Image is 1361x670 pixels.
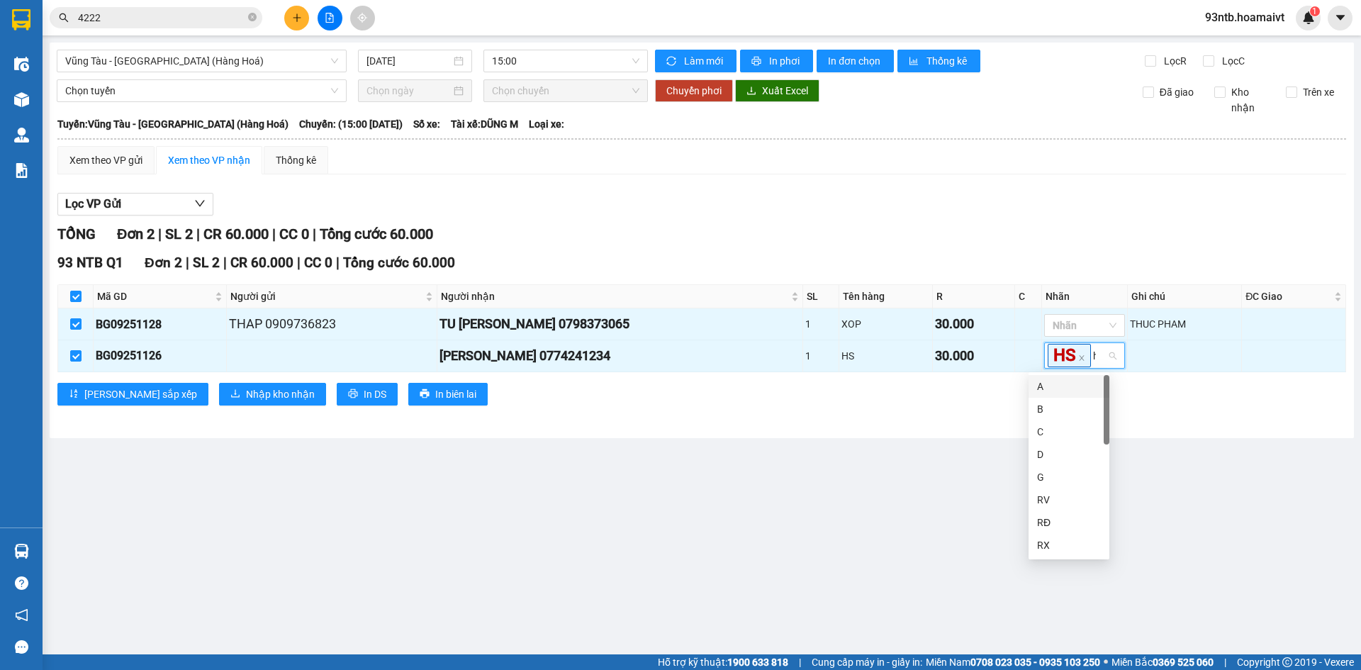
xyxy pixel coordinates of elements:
span: | [272,225,276,242]
span: CR 60.000 [230,255,293,271]
span: | [186,255,189,271]
span: | [799,654,801,670]
strong: 1900 633 818 [727,657,788,668]
span: Tài xế: DŨNG M [451,116,518,132]
span: Số xe: [413,116,440,132]
td: BG09251128 [94,308,227,340]
span: close [1078,354,1085,362]
th: Ghi chú [1128,285,1243,308]
div: 1 [805,316,836,332]
div: 93 NTB Q1 [12,12,121,29]
img: logo-vxr [12,9,30,30]
input: Tìm tên, số ĐT hoặc mã đơn [78,10,245,26]
span: Chọn chuyến [492,80,639,101]
span: Đơn 2 [145,255,182,271]
span: Mã GD [97,289,212,304]
span: Làm mới [684,53,725,69]
span: close-circle [248,11,257,25]
span: Đã giao [1154,84,1199,100]
th: Tên hàng [839,285,933,308]
span: message [15,640,28,654]
span: Lọc C [1216,53,1247,69]
div: 30.000 [935,346,1012,366]
img: warehouse-icon [14,57,29,72]
span: printer [420,389,430,400]
img: warehouse-icon [14,92,29,107]
button: bar-chartThống kê [897,50,980,72]
div: G [1029,466,1109,488]
span: ĐC Giao [1245,289,1331,304]
span: Nhập kho nhận [246,386,315,402]
span: 1 [1312,6,1317,16]
div: RĐ [1037,515,1101,530]
div: C [1037,424,1101,440]
div: 70.000 [129,74,232,94]
span: Loại xe: [529,116,564,132]
div: A [1037,379,1101,394]
div: THAP 0909736823 [229,314,435,334]
span: SL 2 [165,225,193,242]
span: aim [357,13,367,23]
div: Nhãn [1046,289,1124,304]
button: downloadNhập kho nhận [219,383,326,406]
div: A [1029,375,1109,398]
div: D [1029,443,1109,466]
span: Người nhận [441,289,789,304]
img: icon-new-feature [1302,11,1315,24]
span: SL 2 [193,255,220,271]
button: printerIn biên lai [408,383,488,406]
div: B [1029,398,1109,420]
button: plus [284,6,309,30]
span: copyright [1282,657,1292,667]
span: | [223,255,227,271]
span: question-circle [15,576,28,590]
span: Miền Bắc [1111,654,1214,670]
span: search [59,13,69,23]
span: Thống kê [926,53,969,69]
div: BG09251126 [96,347,224,364]
span: HS [1048,344,1091,367]
div: BG09251128 [96,316,224,333]
sup: 1 [1310,6,1320,16]
button: In đơn chọn [817,50,894,72]
span: [PERSON_NAME] sắp xếp [84,386,197,402]
span: In phơi [769,53,802,69]
span: 15:00 [492,50,639,72]
button: caret-down [1328,6,1352,30]
span: Người gửi [230,289,422,304]
div: RV [1029,488,1109,511]
span: download [230,389,240,400]
div: Xem theo VP nhận [168,152,250,168]
span: file-add [325,13,335,23]
span: caret-down [1334,11,1347,24]
div: C [1029,420,1109,443]
span: Tổng cước 60.000 [343,255,455,271]
span: Chuyến: (15:00 [DATE]) [299,116,403,132]
span: Hỗ trợ kỹ thuật: [658,654,788,670]
span: bar-chart [909,56,921,67]
div: THUC PHAM [1130,316,1240,332]
span: In đơn chọn [828,53,883,69]
button: aim [350,6,375,30]
img: solution-icon [14,163,29,178]
div: RX [1037,537,1101,553]
button: syncLàm mới [655,50,736,72]
span: download [746,86,756,97]
span: TỔNG [57,225,96,242]
div: thu [12,29,121,46]
span: Kho nhận [1226,84,1275,116]
span: Nhận: [131,13,165,28]
span: ⚪️ [1104,659,1108,665]
input: 14/09/2025 [366,53,451,69]
span: | [297,255,301,271]
span: CC 0 [279,225,309,242]
div: XOP [841,316,930,332]
img: warehouse-icon [14,544,29,559]
strong: 0708 023 035 - 0935 103 250 [970,657,1100,668]
span: printer [751,56,763,67]
span: 93 NTB Q1 [57,255,123,271]
div: 0983641206 [131,46,230,66]
span: close-circle [248,13,257,21]
span: | [336,255,340,271]
span: In DS [364,386,386,402]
